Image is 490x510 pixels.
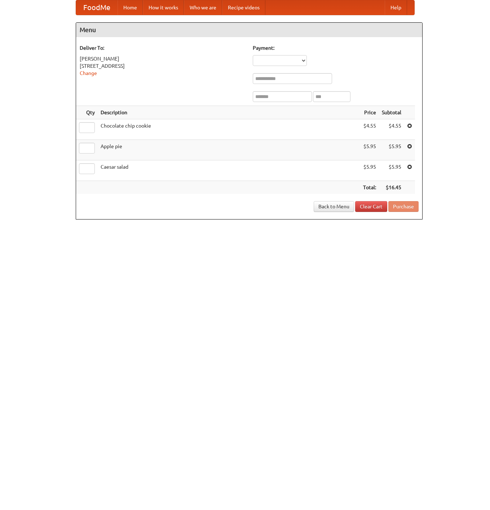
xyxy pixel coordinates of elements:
[360,119,379,140] td: $4.55
[80,70,97,76] a: Change
[76,23,422,37] h4: Menu
[379,181,404,194] th: $16.45
[379,106,404,119] th: Subtotal
[76,0,118,15] a: FoodMe
[98,160,360,181] td: Caesar salad
[360,181,379,194] th: Total:
[379,160,404,181] td: $5.95
[379,140,404,160] td: $5.95
[118,0,143,15] a: Home
[388,201,419,212] button: Purchase
[98,106,360,119] th: Description
[98,119,360,140] td: Chocolate chip cookie
[360,140,379,160] td: $5.95
[379,119,404,140] td: $4.55
[355,201,387,212] a: Clear Cart
[385,0,407,15] a: Help
[76,106,98,119] th: Qty
[98,140,360,160] td: Apple pie
[360,160,379,181] td: $5.95
[80,62,246,70] div: [STREET_ADDRESS]
[222,0,265,15] a: Recipe videos
[80,44,246,52] h5: Deliver To:
[253,44,419,52] h5: Payment:
[360,106,379,119] th: Price
[314,201,354,212] a: Back to Menu
[80,55,246,62] div: [PERSON_NAME]
[184,0,222,15] a: Who we are
[143,0,184,15] a: How it works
